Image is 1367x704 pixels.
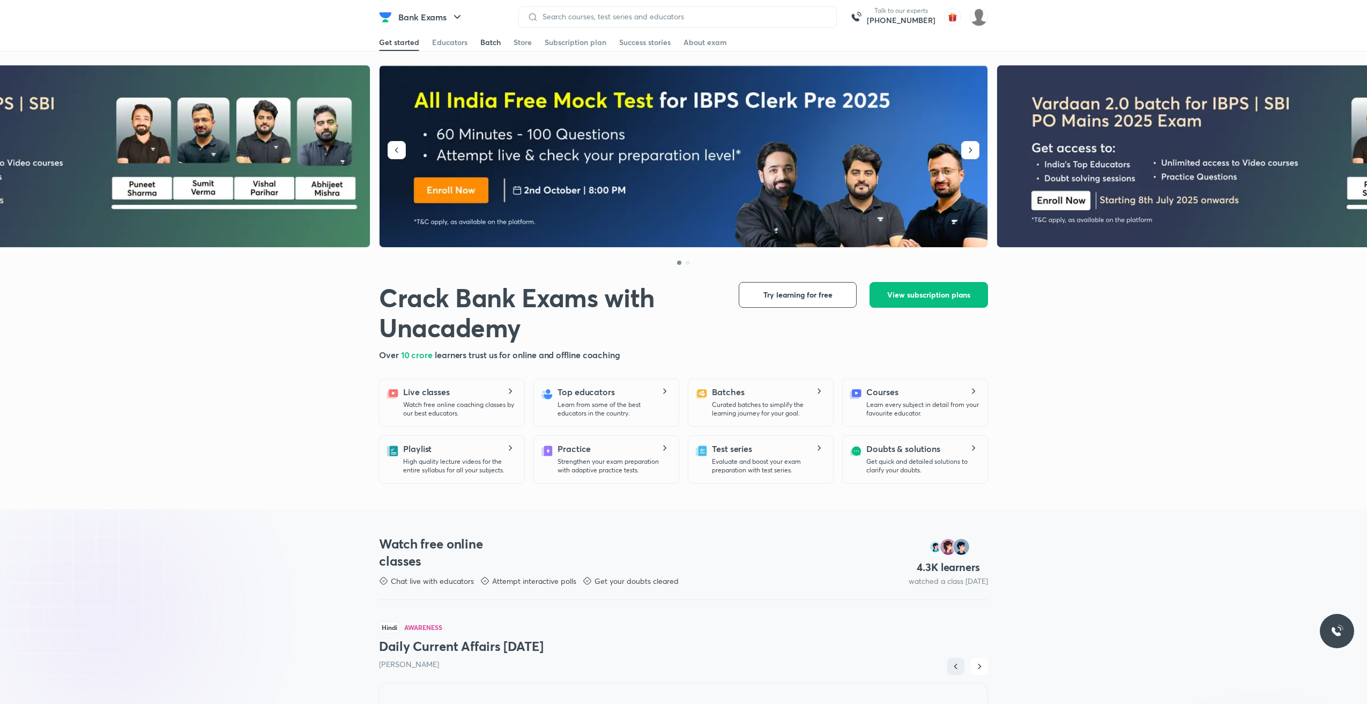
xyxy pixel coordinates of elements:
a: Store [514,34,532,51]
img: call-us [845,6,867,28]
div: Store [514,37,532,48]
div: Get started [379,37,419,48]
div: About exam [684,37,727,48]
p: Evaluate and boost your exam preparation with test series. [712,457,824,475]
h3: Watch free online classes [379,535,503,569]
button: View subscription plans [870,282,988,308]
h5: Live classes [403,386,450,398]
h5: Batches [712,386,744,398]
button: Bank Exams [392,6,470,28]
span: Over [379,349,401,360]
p: Get quick and detailed solutions to clarify your doubts. [866,457,979,475]
a: About exam [684,34,727,51]
a: [PHONE_NUMBER] [867,15,935,26]
p: Watch free online coaching classes by our best educators. [403,401,516,418]
a: Get started [379,34,419,51]
span: learners trust us for online and offline coaching [435,349,620,360]
p: [PERSON_NAME] [379,659,988,670]
span: 10 crore [401,349,435,360]
a: Success stories [619,34,671,51]
h3: Daily Current Affairs [DATE] [379,638,988,655]
div: Success stories [619,37,671,48]
img: Company Logo [379,11,392,24]
p: Curated batches to simplify the learning journey for your goal. [712,401,824,418]
h5: Test series [712,442,752,455]
button: Try learning for free [739,282,857,308]
div: Educators [432,37,467,48]
p: Talk to our experts [867,6,935,15]
a: Educators [432,34,467,51]
p: Learn from some of the best educators in the country. [558,401,670,418]
p: watched a class [DATE] [909,576,988,587]
p: Awareness [404,624,442,631]
h1: Crack Bank Exams with Unacademy [379,282,722,342]
div: Subscription plan [545,37,606,48]
h5: Doubts & solutions [866,442,940,455]
h5: Playlist [403,442,432,455]
p: Learn every subject in detail from your favourite educator. [866,401,979,418]
img: Himanshu Singh [970,8,988,26]
span: Try learning for free [763,290,833,300]
span: Hindi [379,621,400,633]
p: Chat live with educators [391,576,474,587]
a: Batch [480,34,501,51]
img: ttu [1331,625,1343,638]
h5: Courses [866,386,898,398]
p: Attempt interactive polls [492,576,576,587]
h5: Top educators [558,386,615,398]
h4: 4.3 K learners [917,560,980,574]
p: Get your doubts cleared [595,576,679,587]
a: Subscription plan [545,34,606,51]
h5: Practice [558,442,591,455]
input: Search courses, test series and educators [538,12,828,21]
img: avatar [944,9,961,26]
div: Batch [480,37,501,48]
p: High quality lecture videos for the entire syllabus for all your subjects. [403,457,516,475]
span: View subscription plans [887,290,970,300]
p: Strengthen your exam preparation with adaptive practice tests. [558,457,670,475]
